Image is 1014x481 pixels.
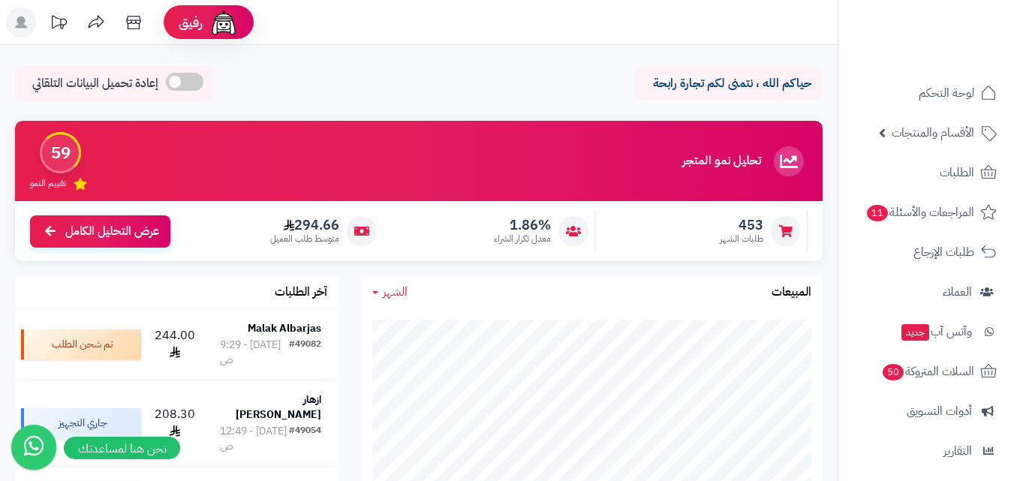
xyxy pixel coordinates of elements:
[65,223,159,240] span: عرض التحليل الكامل
[289,424,321,454] div: #49054
[865,202,974,223] span: المراجعات والأسئلة
[901,324,929,341] span: جديد
[883,364,904,380] span: 50
[494,233,551,245] span: معدل تكرار الشراء
[270,217,339,233] span: 294.66
[236,392,321,422] strong: ازهار [PERSON_NAME]
[147,309,203,380] td: 244.00
[943,440,972,461] span: التقارير
[720,233,763,245] span: طلبات الشهر
[913,242,974,263] span: طلبات الإرجاع
[21,408,141,438] div: جاري التجهيز
[30,215,170,248] a: عرض التحليل الكامل
[494,217,551,233] span: 1.86%
[720,217,763,233] span: 453
[682,155,761,168] h3: تحليل نمو المتجر
[847,314,1005,350] a: وآتس آبجديد
[646,75,811,92] p: حياكم الله ، نتمنى لكم تجارة رابحة
[21,329,141,359] div: تم شحن الطلب
[919,83,974,104] span: لوحة التحكم
[772,286,811,299] h3: المبيعات
[220,338,289,368] div: [DATE] - 9:29 ص
[372,284,408,301] a: الشهر
[220,424,289,454] div: [DATE] - 12:49 ص
[847,393,1005,429] a: أدوات التسويق
[847,234,1005,270] a: طلبات الإرجاع
[943,281,972,302] span: العملاء
[881,361,974,382] span: السلات المتروكة
[30,177,66,190] span: تقييم النمو
[40,8,77,41] a: تحديثات المنصة
[275,286,327,299] h3: آخر الطلبات
[270,233,339,245] span: متوسط طلب العميل
[248,320,321,336] strong: Malak Albarjas
[892,122,974,143] span: الأقسام والمنتجات
[847,274,1005,310] a: العملاء
[847,433,1005,469] a: التقارير
[847,194,1005,230] a: المراجعات والأسئلة11
[940,162,974,183] span: الطلبات
[289,338,321,368] div: #49082
[147,380,203,466] td: 208.30
[32,75,158,92] span: إعادة تحميل البيانات التلقائي
[847,353,1005,389] a: السلات المتروكة50
[907,401,972,422] span: أدوات التسويق
[209,8,239,38] img: ai-face.png
[867,205,888,221] span: 11
[847,75,1005,111] a: لوحة التحكم
[847,155,1005,191] a: الطلبات
[383,283,408,301] span: الشهر
[900,321,972,342] span: وآتس آب
[179,14,203,32] span: رفيق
